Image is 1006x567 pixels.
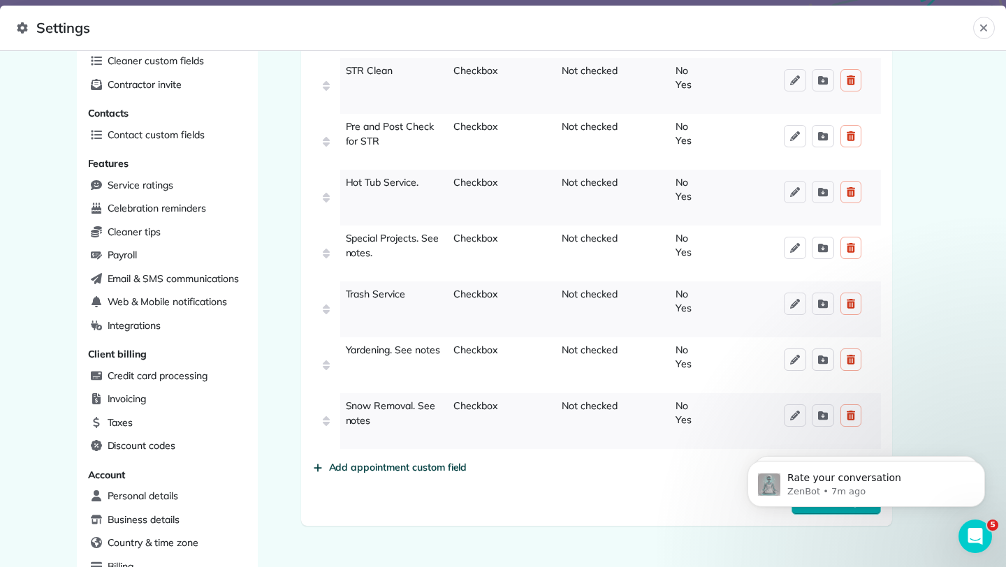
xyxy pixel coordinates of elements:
[9,6,36,32] button: go back
[88,157,129,170] span: Features
[88,107,129,119] span: Contacts
[85,51,249,72] a: Cleaner custom fields
[158,420,194,448] span: smiley reaction
[108,201,206,215] span: Celebration reminders
[85,292,249,313] a: Web & Mobile notifications
[676,245,773,259] span: Yes
[312,114,881,170] div: Pre and Post Check for STRCheckboxNot checkedNoYes
[312,460,467,474] button: Add appointment custom field
[108,78,182,91] span: Contractor invite
[453,64,497,108] span: Checkbox
[85,75,249,96] a: Contractor invite
[676,175,773,189] span: No
[17,17,973,39] span: Settings
[562,119,618,164] span: Not checked
[17,406,263,421] div: Did this answer your question?
[85,420,122,448] span: disappointed reaction
[453,119,497,164] span: Checkbox
[93,420,113,448] span: 😞
[346,288,406,300] span: Trash Service
[676,78,773,91] span: Yes
[453,287,497,332] span: Checkbox
[108,225,161,239] span: Cleaner tips
[85,533,249,554] a: Country & time zone
[676,343,773,357] span: No
[346,64,393,77] span: STR Clean
[562,64,618,108] span: Not checked
[676,231,773,245] span: No
[85,389,249,410] a: Invoicing
[346,232,439,259] span: Special Projects. See notes.
[562,175,618,220] span: Not checked
[453,343,497,388] span: Checkbox
[108,489,178,503] span: Personal details
[312,170,881,226] div: Hot Tub Service.CheckboxNot checkedNoYes
[108,54,204,68] span: Cleaner custom fields
[85,245,249,266] a: Payroll
[108,272,239,286] span: Email & SMS communications
[346,120,434,147] span: Pre and Post Check for STR
[312,58,881,114] div: STR CleanCheckboxNot checkedNoYes
[166,420,186,448] span: 😃
[129,420,150,448] span: 😐
[453,175,497,220] span: Checkbox
[85,510,249,531] a: Business details
[676,119,773,133] span: No
[676,399,773,413] span: No
[453,231,497,276] span: Checkbox
[85,316,249,337] a: Integrations
[85,413,249,434] a: Taxes
[676,357,773,371] span: Yes
[676,64,773,78] span: No
[453,399,497,443] span: Checkbox
[346,176,418,189] span: Hot Tub Service.
[562,287,618,332] span: Not checked
[676,189,773,203] span: Yes
[85,222,249,243] a: Cleaner tips
[85,366,249,387] a: Credit card processing
[108,513,180,526] span: Business details
[85,175,249,196] a: Service ratings
[727,432,1006,529] iframe: Intercom notifications message
[108,439,175,452] span: Discount codes
[676,301,773,315] span: Yes
[108,415,133,429] span: Taxes
[108,318,161,332] span: Integrations
[85,486,249,507] a: Personal details
[108,128,205,142] span: Contact custom fields
[108,295,227,309] span: Web & Mobile notifications
[562,231,618,276] span: Not checked
[958,520,992,553] iframe: Intercom live chat
[312,226,881,281] div: Special Projects. See notes.CheckboxNot checkedNoYes
[84,465,196,476] a: Open in help center
[346,344,440,356] span: Yardening. See notes
[108,248,138,262] span: Payroll
[676,133,773,147] span: Yes
[312,393,881,449] div: Snow Removal. See notesCheckboxNot checkedNoYes
[88,469,126,481] span: Account
[85,436,249,457] a: Discount codes
[987,520,998,531] span: 5
[676,287,773,301] span: No
[562,343,618,388] span: Not checked
[85,198,249,219] a: Celebration reminders
[312,337,881,393] div: Yardening. See notesCheckboxNot checkedNoYes
[122,420,158,448] span: neutral face reaction
[85,269,249,290] a: Email & SMS communications
[562,399,618,443] span: Not checked
[108,178,173,192] span: Service ratings
[329,460,467,474] span: Add appointment custom field
[676,413,773,427] span: Yes
[88,348,147,360] span: Client billing
[108,369,207,383] span: Credit card processing
[85,125,249,146] a: Contact custom fields
[973,17,995,39] button: Close
[108,536,198,550] span: Country & time zone
[346,399,435,427] span: Snow Removal. See notes
[312,281,881,337] div: Trash ServiceCheckboxNot checkedNoYes
[219,6,245,32] button: Expand window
